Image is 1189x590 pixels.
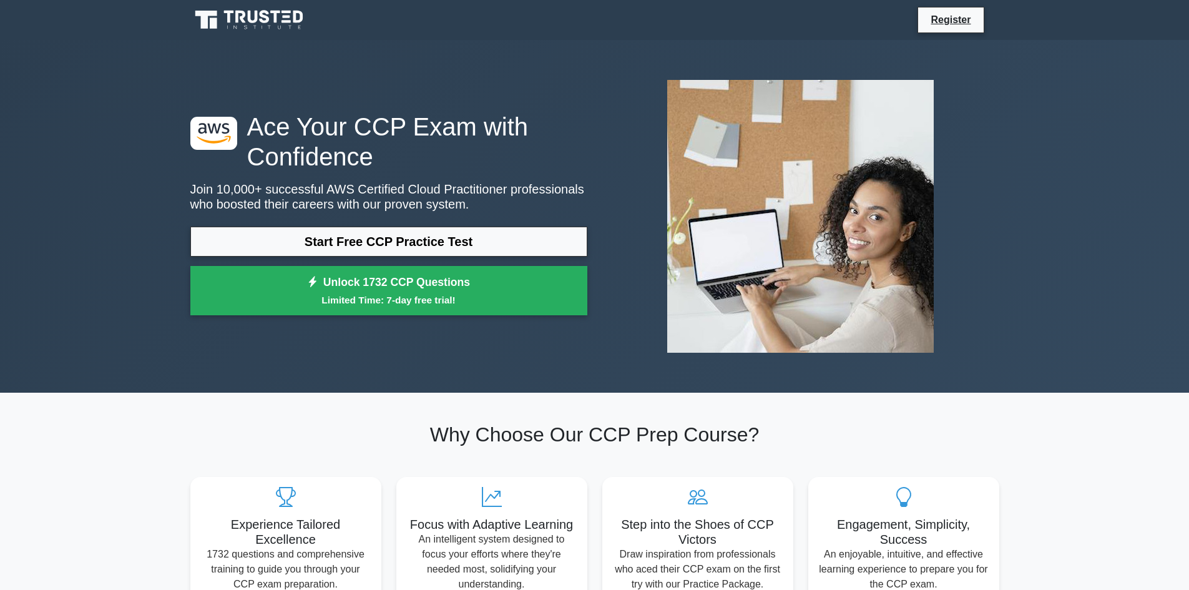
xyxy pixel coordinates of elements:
[190,112,587,172] h1: Ace Your CCP Exam with Confidence
[206,293,572,307] small: Limited Time: 7-day free trial!
[190,227,587,257] a: Start Free CCP Practice Test
[190,182,587,212] p: Join 10,000+ successful AWS Certified Cloud Practitioner professionals who boosted their careers ...
[923,12,978,27] a: Register
[190,423,999,446] h2: Why Choose Our CCP Prep Course?
[200,517,371,547] h5: Experience Tailored Excellence
[190,266,587,316] a: Unlock 1732 CCP QuestionsLimited Time: 7-day free trial!
[818,517,989,547] h5: Engagement, Simplicity, Success
[406,517,577,532] h5: Focus with Adaptive Learning
[612,517,783,547] h5: Step into the Shoes of CCP Victors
